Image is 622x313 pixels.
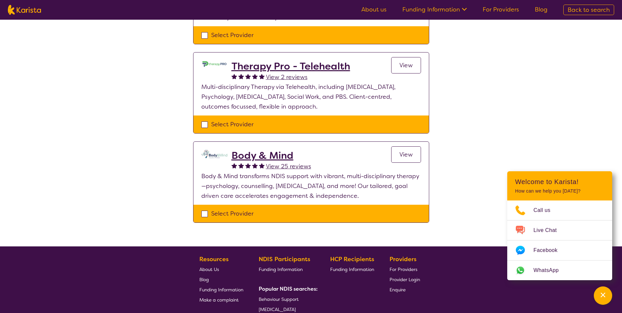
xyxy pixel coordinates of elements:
b: Resources [199,255,229,263]
a: For Providers [390,264,420,274]
a: Make a complaint [199,295,243,305]
span: Provider Login [390,277,420,282]
span: Back to search [568,6,610,14]
a: Funding Information [259,264,315,274]
span: Blog [199,277,209,282]
img: qmpolprhjdhzpcuekzqg.svg [201,150,228,158]
span: Enquire [390,287,406,293]
span: [MEDICAL_DATA] [259,306,296,312]
a: Body & Mind [231,150,311,161]
img: fullstar [252,73,258,79]
a: Funding Information [199,284,243,295]
a: Behaviour Support [259,294,315,304]
a: Blog [535,6,548,13]
img: Karista logo [8,5,41,15]
b: Providers [390,255,416,263]
ul: Choose channel [507,200,612,280]
img: fullstar [238,73,244,79]
b: HCP Recipients [330,255,374,263]
a: View [391,146,421,163]
a: About us [361,6,387,13]
span: WhatsApp [533,265,567,275]
span: Call us [533,205,558,215]
span: Behaviour Support [259,296,299,302]
img: fullstar [259,73,265,79]
a: Enquire [390,284,420,295]
p: Body & Mind transforms NDIS support with vibrant, multi-disciplinary therapy—psychology, counsell... [201,171,421,201]
a: View 25 reviews [266,161,311,171]
span: Funding Information [199,287,243,293]
span: Funding Information [330,266,374,272]
a: Provider Login [390,274,420,284]
a: Back to search [563,5,614,15]
div: Channel Menu [507,171,612,280]
a: Blog [199,274,243,284]
span: View 25 reviews [266,162,311,170]
img: lehxprcbtunjcwin5sb4.jpg [201,60,228,68]
a: View [391,57,421,73]
a: Funding Information [330,264,374,274]
img: fullstar [245,73,251,79]
a: Funding Information [402,6,467,13]
a: Therapy Pro - Telehealth [231,60,350,72]
img: fullstar [252,163,258,168]
img: fullstar [231,73,237,79]
img: fullstar [231,163,237,168]
span: For Providers [390,266,417,272]
img: fullstar [245,163,251,168]
b: NDIS Participants [259,255,310,263]
b: Popular NDIS searches: [259,285,318,292]
img: fullstar [259,163,265,168]
span: Facebook [533,245,565,255]
span: Live Chat [533,225,565,235]
a: About Us [199,264,243,274]
span: View 2 reviews [266,73,308,81]
p: How can we help you [DATE]? [515,188,604,194]
h2: Welcome to Karista! [515,178,604,186]
a: For Providers [483,6,519,13]
p: Multi-disciplinary Therapy via Telehealth, including [MEDICAL_DATA], Psychology, [MEDICAL_DATA], ... [201,82,421,112]
span: About Us [199,266,219,272]
a: Web link opens in a new tab. [507,261,612,280]
img: fullstar [238,163,244,168]
a: View 2 reviews [266,72,308,82]
span: Make a complaint [199,297,239,303]
span: View [399,151,413,158]
span: Funding Information [259,266,303,272]
button: Channel Menu [594,286,612,305]
span: View [399,61,413,69]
